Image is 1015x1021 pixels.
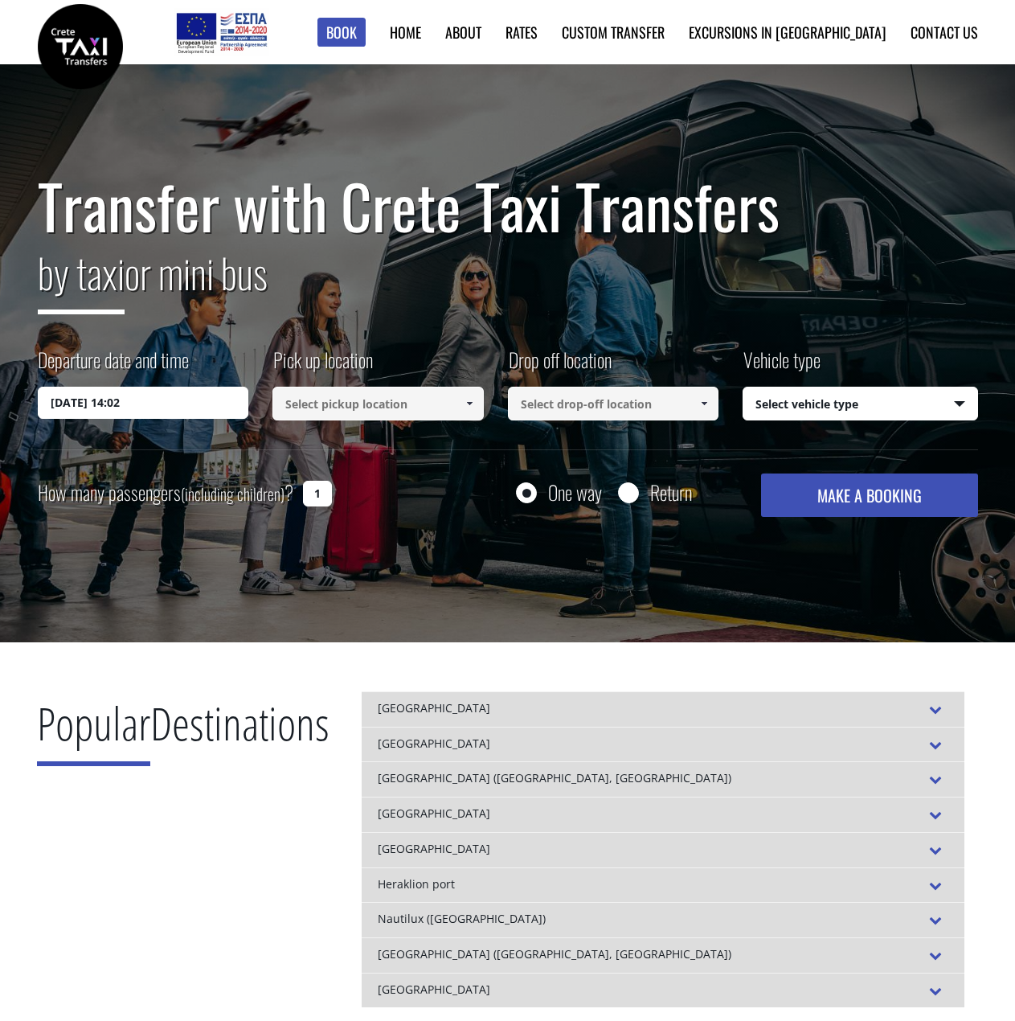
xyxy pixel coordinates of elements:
div: [GEOGRAPHIC_DATA] [362,973,964,1008]
a: Excursions in [GEOGRAPHIC_DATA] [689,22,886,43]
a: Show All Items [691,387,718,420]
button: MAKE A BOOKING [761,474,977,517]
div: [GEOGRAPHIC_DATA] ([GEOGRAPHIC_DATA], [GEOGRAPHIC_DATA]) [362,937,964,973]
div: [GEOGRAPHIC_DATA] ([GEOGRAPHIC_DATA], [GEOGRAPHIC_DATA]) [362,761,964,797]
input: Select pickup location [272,387,484,420]
a: Home [390,22,421,43]
a: Book [317,18,366,47]
div: [GEOGRAPHIC_DATA] [362,691,964,727]
small: (including children) [181,482,284,506]
div: Heraklion port [362,867,964,903]
div: [GEOGRAPHIC_DATA] [362,797,964,832]
label: How many passengers ? [38,474,293,513]
a: Custom Transfer [562,22,665,43]
label: Drop off location [508,346,612,387]
img: e-bannersEUERDF180X90.jpg [174,8,269,56]
label: Vehicle type [743,346,821,387]
label: One way [548,482,602,502]
h2: or mini bus [38,240,978,326]
a: Rates [505,22,538,43]
img: Crete Taxi Transfers | Safe Taxi Transfer Services from to Heraklion Airport, Chania Airport, Ret... [38,4,123,89]
span: by taxi [38,242,125,314]
input: Select drop-off location [508,387,719,420]
div: Nautilux ([GEOGRAPHIC_DATA]) [362,902,964,937]
a: About [445,22,481,43]
span: Popular [37,692,150,766]
a: Crete Taxi Transfers | Safe Taxi Transfer Services from to Heraklion Airport, Chania Airport, Ret... [38,36,123,53]
h2: Destinations [37,691,329,778]
h1: Transfer with Crete Taxi Transfers [38,172,978,240]
span: Select vehicle type [743,387,977,421]
label: Return [650,482,692,502]
a: Show All Items [456,387,482,420]
label: Departure date and time [38,346,189,387]
div: [GEOGRAPHIC_DATA] [362,727,964,762]
a: Contact us [911,22,978,43]
label: Pick up location [272,346,373,387]
div: [GEOGRAPHIC_DATA] [362,832,964,867]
